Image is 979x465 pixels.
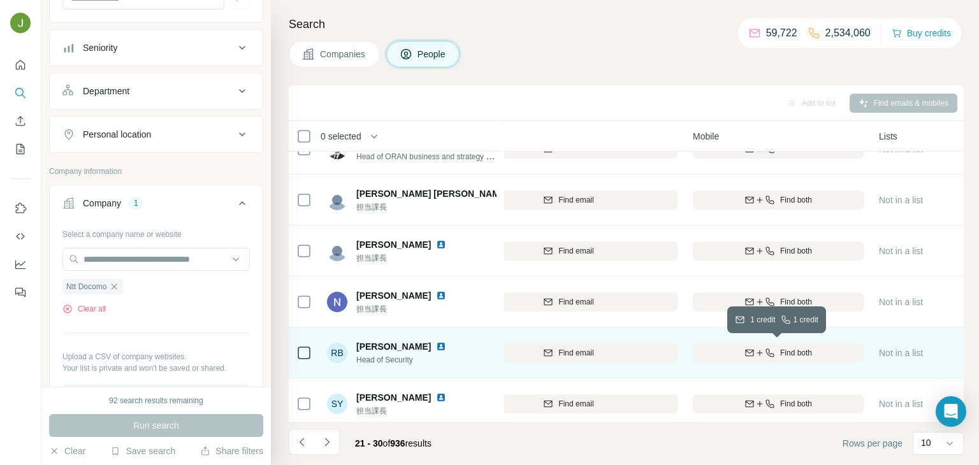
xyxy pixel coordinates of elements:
p: Your list is private and won't be saved or shared. [62,362,250,374]
span: of [383,438,391,448]
button: Find both [693,394,864,413]
div: RB [327,343,347,363]
span: Find email [558,347,593,359]
p: 59,722 [766,25,797,41]
span: Lists [879,130,897,143]
button: Enrich CSV [10,110,31,132]
button: Department [50,76,263,106]
button: Navigate to previous page [289,429,314,455]
span: 担当課長 [356,405,461,417]
img: LinkedIn logo [436,392,446,403]
div: 1 [129,197,143,209]
button: Upload a list of companies [62,384,250,407]
button: My lists [10,138,31,161]
button: Company1 [50,188,263,224]
p: 10 [921,436,931,449]
button: Clear all [62,303,106,315]
span: Find email [558,398,593,410]
button: Find both [693,190,864,210]
button: Save search [110,445,175,457]
span: Find both [780,245,812,257]
button: Find email [460,292,678,311]
span: 担当課長 [356,303,461,315]
button: Use Surfe on LinkedIn [10,197,31,220]
button: Find both [693,241,864,261]
span: 0 selected [321,130,361,143]
span: [PERSON_NAME] [356,391,431,404]
button: Find email [460,343,678,362]
span: Mobile [693,130,719,143]
span: 21 - 30 [355,438,383,448]
span: [PERSON_NAME] [356,340,431,353]
span: [PERSON_NAME] [PERSON_NAME] [356,187,509,200]
img: Avatar [327,190,347,210]
button: Feedback [10,281,31,304]
button: Navigate to next page [314,429,340,455]
div: Department [83,85,129,97]
button: Search [10,82,31,104]
h4: Search [289,15,964,33]
button: Dashboard [10,253,31,276]
span: Not in a list [879,246,923,256]
span: [PERSON_NAME] [356,238,431,251]
span: Find both [780,398,812,410]
span: Ntt Docomo [66,281,106,292]
button: Find email [460,241,678,261]
span: Not in a list [879,399,923,409]
button: Buy credits [892,24,951,42]
p: Company information [49,166,263,177]
div: Personal location [83,128,151,141]
img: LinkedIn logo [436,341,446,352]
button: Find both [693,343,864,362]
div: Seniority [83,41,117,54]
img: Avatar [327,241,347,261]
button: Personal location [50,119,263,150]
div: Company [83,197,121,210]
span: Find email [558,245,593,257]
img: Avatar [327,292,347,312]
span: Find email [558,194,593,206]
span: Companies [320,48,366,61]
span: Not in a list [879,297,923,307]
span: Find both [780,296,812,308]
span: 936 [390,438,405,448]
p: Upload a CSV of company websites. [62,351,250,362]
button: Quick start [10,54,31,76]
div: 92 search results remaining [109,395,203,406]
span: Find both [780,347,812,359]
span: Head of ORAN business and strategy at Global Business department [356,151,591,161]
span: results [355,438,431,448]
span: People [417,48,447,61]
div: Open Intercom Messenger [936,396,966,427]
img: LinkedIn logo [436,240,446,250]
span: Find both [780,194,812,206]
span: 担当課長 [356,252,461,264]
span: Not in a list [879,144,923,154]
button: Find email [460,190,678,210]
button: Find both [693,292,864,311]
img: Avatar [10,13,31,33]
span: [PERSON_NAME] [356,289,431,302]
button: Share filters [200,445,263,457]
p: 2,534,060 [825,25,871,41]
button: Clear [49,445,85,457]
img: LinkedIn logo [436,290,446,301]
span: Head of Security [356,354,461,366]
span: Not in a list [879,195,923,205]
span: Find email [558,296,593,308]
button: Use Surfe API [10,225,31,248]
div: SY [327,394,347,414]
span: Rows per page [843,437,903,450]
button: Seniority [50,32,263,63]
div: Select a company name or website [62,224,250,240]
span: 担当課長 [356,201,497,213]
button: Find email [460,394,678,413]
span: Not in a list [879,348,923,358]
